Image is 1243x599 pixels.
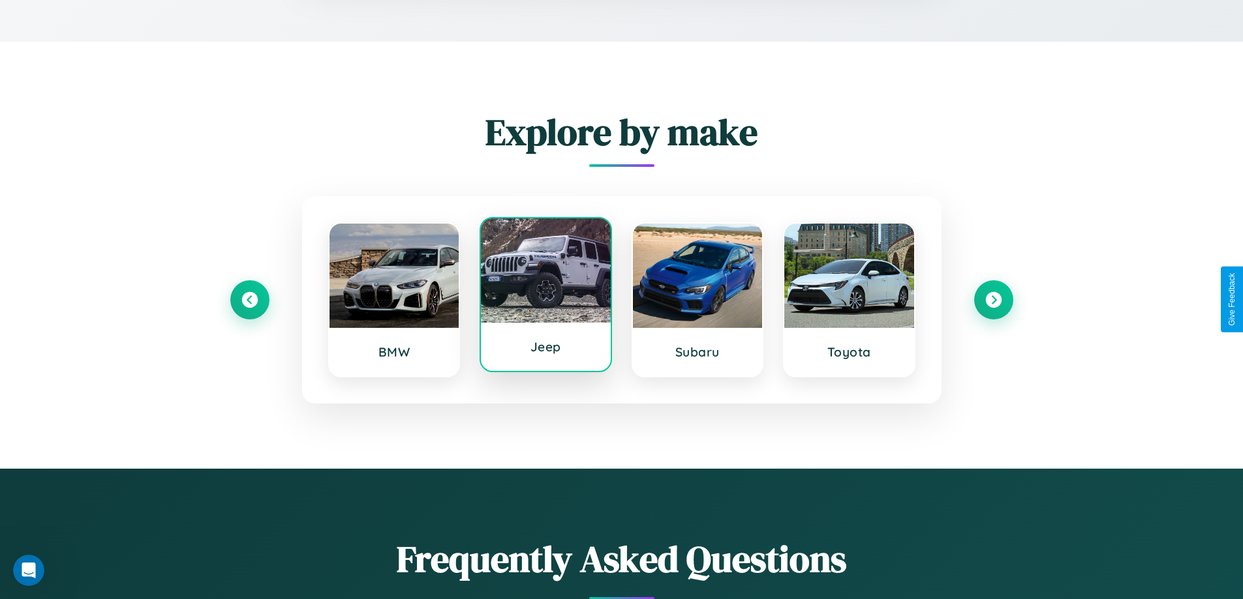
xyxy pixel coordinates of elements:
[13,555,44,586] iframe: Intercom live chat
[494,339,598,355] h3: Jeep
[343,344,446,360] h3: BMW
[646,344,750,360] h3: Subaru
[230,107,1013,157] h2: Explore by make
[1227,273,1236,326] div: Give Feedback
[230,534,1013,584] h2: Frequently Asked Questions
[797,344,901,360] h3: Toyota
